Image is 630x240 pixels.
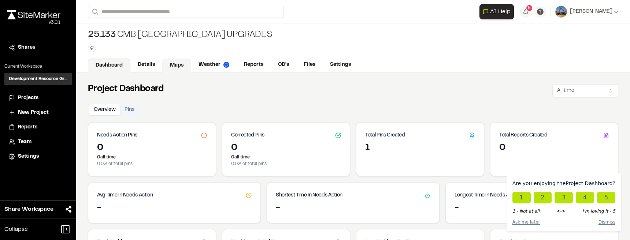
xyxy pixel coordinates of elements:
[479,4,517,19] div: Open AI Assistant
[296,58,323,72] a: Files
[271,58,296,72] a: CD's
[499,131,548,139] h3: Total Reports Created
[7,19,60,26] div: Oh geez...please don't...
[597,192,615,203] button: I'm loving it
[130,58,162,72] a: Details
[9,123,67,131] a: Reports
[582,208,615,214] span: I'm loving it - 5
[365,131,405,139] h3: Total Pins Created
[7,10,60,19] img: rebrand.png
[97,131,137,139] h3: Needs Action Pins
[9,44,67,52] a: Shares
[9,153,67,161] a: Settings
[520,6,531,18] button: 5
[490,7,511,16] span: AI Help
[88,29,116,41] span: 25.133
[162,59,191,72] a: Maps
[512,179,615,187] div: Are you enjoying the Project Dashboard ?
[276,202,430,214] div: -
[512,192,531,203] button: Not at all
[455,202,609,214] div: -
[18,138,31,146] span: Team
[9,94,67,102] a: Projects
[556,208,565,214] span: <->
[276,191,342,199] h3: Shortest Time in Needs Action
[555,6,567,18] img: User
[88,6,101,18] button: Search
[223,62,229,68] img: precipai.png
[18,44,35,52] span: Shares
[512,208,540,214] span: 1 - Not at all
[97,142,207,154] div: 0
[18,94,38,102] span: Projects
[89,104,120,115] button: Overview
[120,104,139,115] button: Pins
[191,58,237,72] a: Weather
[4,205,53,214] span: Share Workspace
[499,142,609,154] div: 0
[323,58,358,72] a: Settings
[97,161,207,167] p: 0.0 % of total pins
[97,191,153,199] h3: Avg Time in Needs Action
[534,192,552,203] button: It's okay
[97,154,207,161] p: 0 all time
[598,219,615,225] button: Dismiss
[88,83,164,95] h2: Project Dashboard
[528,5,531,11] span: 5
[479,4,514,19] button: Open AI Assistant
[9,109,67,117] a: New Project
[512,219,540,225] button: Ask me later
[88,29,272,41] div: CMB [GEOGRAPHIC_DATA] Upgrades
[576,192,594,203] button: I'm enjoying it
[88,59,130,72] a: Dashboard
[4,225,28,234] span: Collapse
[231,131,264,139] h3: Corrected Pins
[231,142,341,154] div: 0
[231,154,341,161] p: 0 all time
[231,161,341,167] p: 0.0 % of total pins
[9,138,67,146] a: Team
[97,202,252,214] div: -
[555,6,618,18] button: [PERSON_NAME]
[4,63,72,70] p: Current Workspace
[570,8,612,16] span: [PERSON_NAME]
[18,123,37,131] span: Reports
[455,191,520,199] h3: Longest Time in Needs Action
[88,44,96,52] button: Edit Tags
[9,76,67,82] h3: Development Resource Group
[365,142,475,154] div: 1
[555,192,573,203] button: Neutral
[18,109,49,117] span: New Project
[18,153,39,161] span: Settings
[237,58,271,72] a: Reports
